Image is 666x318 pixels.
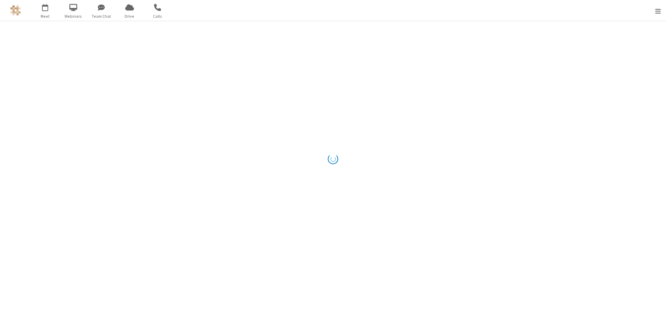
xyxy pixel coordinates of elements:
[145,13,171,19] span: Calls
[117,13,143,19] span: Drive
[60,13,86,19] span: Webinars
[88,13,114,19] span: Team Chat
[10,5,21,16] img: QA Selenium DO NOT DELETE OR CHANGE
[32,13,58,19] span: Meet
